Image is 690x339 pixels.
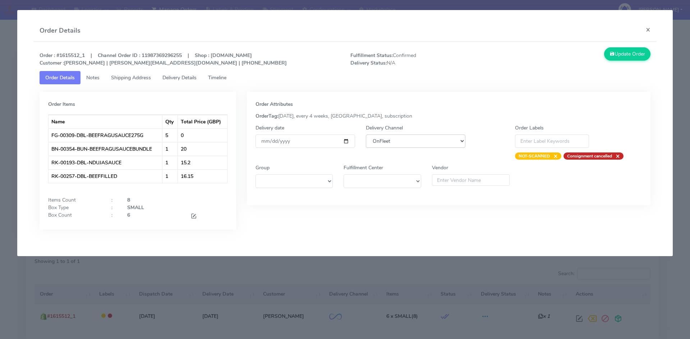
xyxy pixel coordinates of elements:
th: Total Price (GBP) [178,115,227,128]
td: 20 [178,142,227,156]
td: 1 [162,142,178,156]
div: Items Count [43,196,106,204]
strong: 8 [127,197,130,203]
label: Fulfillment Center [344,164,383,171]
td: 15.2 [178,156,227,169]
td: 0 [178,128,227,142]
strong: Order : #1615512_1 | Channel Order ID : 11987369296255 | Shop : [DOMAIN_NAME] [PERSON_NAME] | [PE... [40,52,287,66]
strong: Fulfillment Status: [350,52,393,59]
td: BN-00354-BUN-BEEFRAGUSAUCEBUNDLE [49,142,162,156]
td: FG-00309-DBL-BEEFRAGUSAUCE275G [49,128,162,142]
div: : [106,211,122,221]
div: Box Count [43,211,106,221]
div: : [106,204,122,211]
td: RK-00257-DBL-BEEFFILLED [49,169,162,183]
span: Notes [86,74,100,81]
strong: NOT-SCANNED [519,153,550,159]
th: Name [49,115,162,128]
span: × [612,152,620,160]
td: 16.15 [178,169,227,183]
td: RK-00193-DBL-NDUJASAUCE [49,156,162,169]
input: Enter Label Keywords [515,135,589,148]
td: 5 [162,128,178,142]
td: 1 [162,169,178,183]
span: Shipping Address [111,74,151,81]
strong: SMALL [127,204,144,211]
button: Update Order [604,47,651,61]
h4: Order Details [40,26,80,36]
span: Timeline [208,74,226,81]
label: Order Labels [515,124,544,132]
button: Close [640,20,656,39]
td: 1 [162,156,178,169]
ul: Tabs [40,71,651,84]
div: : [106,196,122,204]
strong: OrderTag: [256,113,278,119]
span: × [550,152,558,160]
strong: Consignment cancelled [567,153,612,159]
input: Enter Vendor Name [432,174,510,186]
label: Delivery date [256,124,284,132]
strong: 6 [127,212,130,218]
strong: Delivery Status: [350,60,387,66]
span: Order Details [45,74,75,81]
strong: Order Items [48,101,75,108]
span: Confirmed N/A [345,52,501,67]
div: Box Type [43,204,106,211]
strong: Customer : [40,60,64,66]
label: Delivery Channel [366,124,403,132]
th: Qty [162,115,178,128]
strong: Order Attributes [256,101,293,108]
div: [DATE], every 4 weeks, [GEOGRAPHIC_DATA], subscription [250,112,648,120]
span: Delivery Details [162,74,197,81]
label: Vendor [432,164,448,171]
label: Group [256,164,270,171]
